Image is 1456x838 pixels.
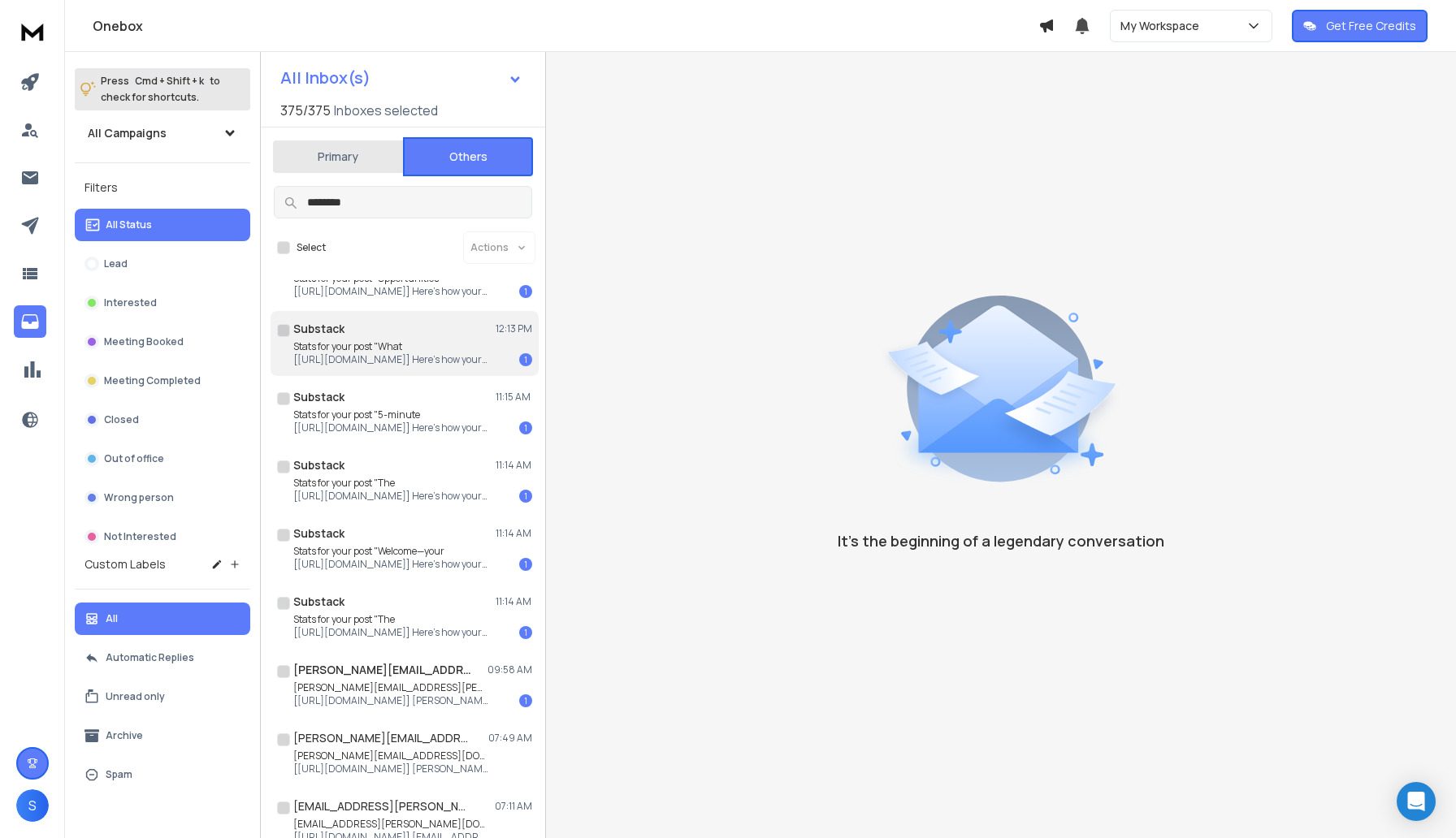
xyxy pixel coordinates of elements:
[293,818,488,831] p: [EMAIL_ADDRESS][PERSON_NAME][DOMAIN_NAME] liked What to try
[75,176,250,199] h3: Filters
[75,521,250,553] button: Not Interested
[104,374,201,387] p: Meeting Completed
[519,694,532,707] div: 1
[75,287,250,319] button: Interested
[293,321,344,337] h1: Substack
[403,137,533,176] button: Others
[293,798,472,814] h1: [EMAIL_ADDRESS][PERSON_NAME][DOMAIN_NAME]
[84,556,166,572] h3: Custom Labels
[519,353,532,366] div: 1
[75,117,250,149] button: All Campaigns
[104,335,184,348] p: Meeting Booked
[75,209,250,241] button: All Status
[75,758,250,791] button: Spam
[293,730,472,746] h1: [PERSON_NAME][EMAIL_ADDRESS][DOMAIN_NAME]
[293,749,488,762] p: [PERSON_NAME][EMAIL_ADDRESS][DOMAIN_NAME] liked Startup radar: AI
[106,768,132,781] p: Spam
[104,491,174,504] p: Wrong person
[293,421,488,434] p: [[URL][DOMAIN_NAME]] Here's how your post has
[519,490,532,503] div: 1
[293,389,344,405] h1: Substack
[75,719,250,752] button: Archive
[75,443,250,475] button: Out of office
[267,62,535,94] button: All Inbox(s)
[293,525,344,542] h1: Substack
[496,595,532,608] p: 11:14 AM
[293,408,488,421] p: Stats for your post "5-minute
[280,70,370,86] h1: All Inbox(s)
[75,326,250,358] button: Meeting Booked
[132,71,206,90] span: Cmd + Shift + k
[297,241,326,254] label: Select
[273,139,403,175] button: Primary
[496,459,532,472] p: 11:14 AM
[104,296,157,309] p: Interested
[104,452,164,465] p: Out of office
[106,690,165,703] p: Unread only
[488,732,532,745] p: 07:49 AM
[293,594,344,610] h1: Substack
[106,218,152,231] p: All Status
[495,800,532,813] p: 07:11 AM
[293,340,488,353] p: Stats for your post "What
[519,421,532,434] div: 1
[293,613,488,626] p: Stats for your post "The
[496,391,532,404] p: 11:15 AM
[293,762,488,775] p: [[URL][DOMAIN_NAME]] [PERSON_NAME][EMAIL_ADDRESS][DOMAIN_NAME] liked Startup radar: AI
[75,404,250,436] button: Closed
[293,694,488,707] p: [[URL][DOMAIN_NAME]] [PERSON_NAME][EMAIL_ADDRESS][PERSON_NAME][DOMAIN_NAME] liked Payments must be
[75,365,250,397] button: Meeting Completed
[496,527,532,540] p: 11:14 AM
[293,490,488,503] p: [[URL][DOMAIN_NAME]] Here's how your post has
[1397,782,1436,821] div: Open Intercom Messenger
[293,285,488,298] p: [[URL][DOMAIN_NAME]] Here's how your post has
[106,612,118,625] p: All
[16,789,49,822] button: S
[293,662,472,678] h1: [PERSON_NAME][EMAIL_ADDRESS][PERSON_NAME][DOMAIN_NAME]
[293,457,344,473] h1: Substack
[293,558,488,571] p: [[URL][DOMAIN_NAME]] Here's how your post has
[1326,18,1416,34] p: Get Free Credits
[280,101,331,120] span: 375 / 375
[838,529,1164,552] p: It’s the beginning of a legendary conversation
[16,16,49,46] img: logo
[496,322,532,335] p: 12:13 PM
[519,558,532,571] div: 1
[93,16,1038,36] h1: Onebox
[519,626,532,639] div: 1
[293,626,488,639] p: [[URL][DOMAIN_NAME]] Here's how your post has
[1292,10,1428,42] button: Get Free Credits
[104,413,139,426] p: Closed
[88,125,167,141] h1: All Campaigns
[101,73,220,106] p: Press to check for shortcuts.
[104,257,128,270] p: Lead
[334,101,438,120] h3: Inboxes selected
[75,680,250,713] button: Unread only
[75,482,250,514] button: Wrong person
[293,477,488,490] p: Stats for your post "The
[106,729,143,742] p: Archive
[293,681,488,694] p: [PERSON_NAME][EMAIL_ADDRESS][PERSON_NAME][DOMAIN_NAME] liked Payments must be
[293,353,488,366] p: [[URL][DOMAIN_NAME]] Here's how your post has
[75,603,250,635] button: All
[519,285,532,298] div: 1
[104,530,176,543] p: Not Interested
[487,663,532,676] p: 09:58 AM
[75,248,250,280] button: Lead
[75,641,250,674] button: Automatic Replies
[106,651,194,664] p: Automatic Replies
[293,545,488,558] p: Stats for your post "Welcome—your
[1120,18,1206,34] p: My Workspace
